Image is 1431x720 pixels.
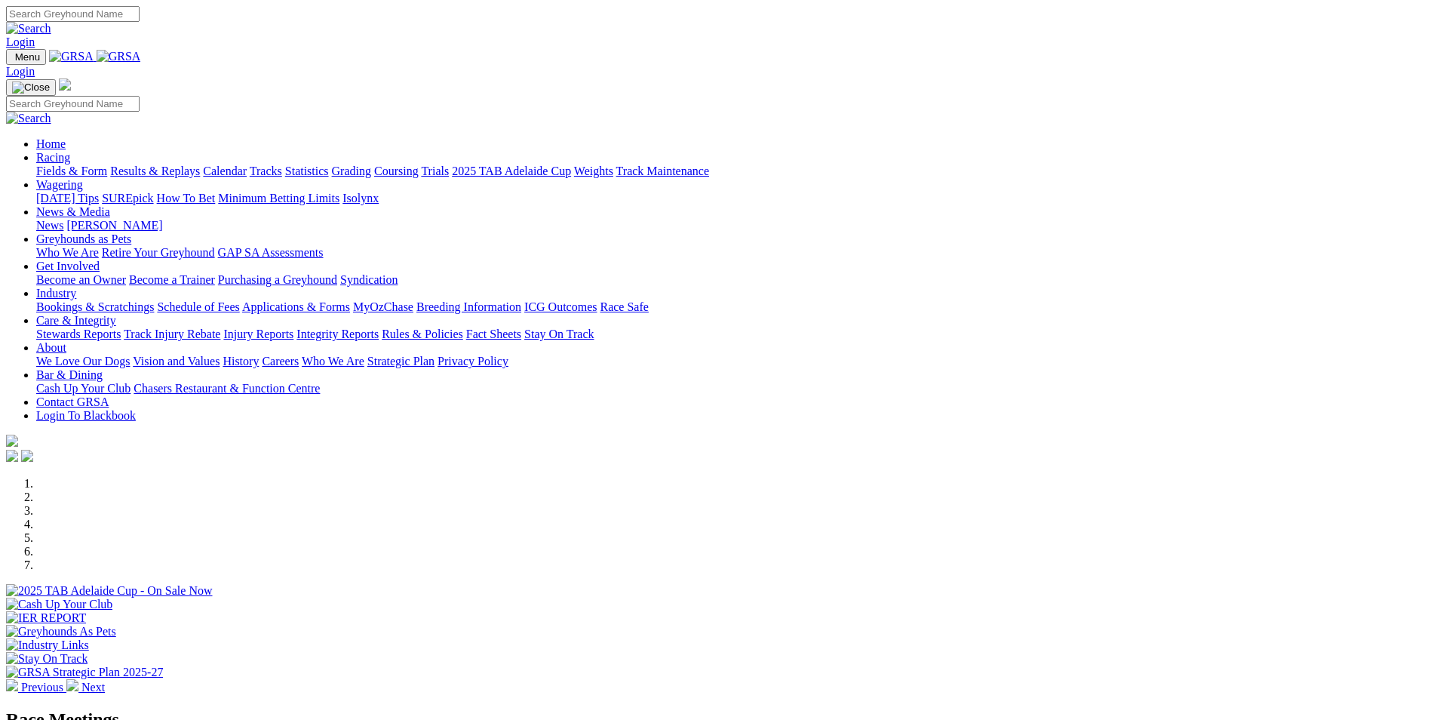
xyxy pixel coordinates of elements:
[36,355,130,368] a: We Love Our Dogs
[36,409,136,422] a: Login To Blackbook
[102,192,153,205] a: SUREpick
[218,273,337,286] a: Purchasing a Greyhound
[6,611,86,625] img: IER REPORT
[36,368,103,381] a: Bar & Dining
[129,273,215,286] a: Become a Trainer
[353,300,413,313] a: MyOzChase
[36,178,83,191] a: Wagering
[15,51,40,63] span: Menu
[302,355,364,368] a: Who We Are
[421,165,449,177] a: Trials
[36,300,1425,314] div: Industry
[616,165,709,177] a: Track Maintenance
[36,151,70,164] a: Racing
[157,192,216,205] a: How To Bet
[438,355,508,368] a: Privacy Policy
[97,50,141,63] img: GRSA
[110,165,200,177] a: Results & Replays
[452,165,571,177] a: 2025 TAB Adelaide Cup
[134,382,320,395] a: Chasers Restaurant & Function Centre
[6,638,89,652] img: Industry Links
[36,165,1425,178] div: Racing
[6,598,112,611] img: Cash Up Your Club
[6,584,213,598] img: 2025 TAB Adelaide Cup - On Sale Now
[66,681,105,694] a: Next
[36,205,110,218] a: News & Media
[524,328,594,340] a: Stay On Track
[36,300,154,313] a: Bookings & Scratchings
[12,82,50,94] img: Close
[250,165,282,177] a: Tracks
[6,49,46,65] button: Toggle navigation
[81,681,105,694] span: Next
[223,328,293,340] a: Injury Reports
[342,192,379,205] a: Isolynx
[6,6,140,22] input: Search
[524,300,597,313] a: ICG Outcomes
[49,50,94,63] img: GRSA
[367,355,435,368] a: Strategic Plan
[36,341,66,354] a: About
[36,219,1425,232] div: News & Media
[382,328,463,340] a: Rules & Policies
[36,219,63,232] a: News
[124,328,220,340] a: Track Injury Rebate
[6,666,163,679] img: GRSA Strategic Plan 2025-27
[296,328,379,340] a: Integrity Reports
[36,192,99,205] a: [DATE] Tips
[416,300,521,313] a: Breeding Information
[36,273,1425,287] div: Get Involved
[332,165,371,177] a: Grading
[36,382,1425,395] div: Bar & Dining
[36,260,100,272] a: Get Involved
[223,355,259,368] a: History
[218,246,324,259] a: GAP SA Assessments
[36,328,1425,341] div: Care & Integrity
[66,219,162,232] a: [PERSON_NAME]
[36,328,121,340] a: Stewards Reports
[203,165,247,177] a: Calendar
[6,679,18,691] img: chevron-left-pager-white.svg
[6,625,116,638] img: Greyhounds As Pets
[59,78,71,91] img: logo-grsa-white.png
[36,287,76,300] a: Industry
[574,165,613,177] a: Weights
[600,300,648,313] a: Race Safe
[36,382,131,395] a: Cash Up Your Club
[262,355,299,368] a: Careers
[133,355,220,368] a: Vision and Values
[36,273,126,286] a: Become an Owner
[36,192,1425,205] div: Wagering
[285,165,329,177] a: Statistics
[6,450,18,462] img: facebook.svg
[6,35,35,48] a: Login
[6,681,66,694] a: Previous
[6,65,35,78] a: Login
[36,395,109,408] a: Contact GRSA
[36,246,99,259] a: Who We Are
[21,681,63,694] span: Previous
[102,246,215,259] a: Retire Your Greyhound
[6,22,51,35] img: Search
[36,355,1425,368] div: About
[36,232,131,245] a: Greyhounds as Pets
[157,300,239,313] a: Schedule of Fees
[6,652,88,666] img: Stay On Track
[21,450,33,462] img: twitter.svg
[242,300,350,313] a: Applications & Forms
[36,314,116,327] a: Care & Integrity
[6,112,51,125] img: Search
[6,96,140,112] input: Search
[340,273,398,286] a: Syndication
[36,165,107,177] a: Fields & Form
[36,137,66,150] a: Home
[6,435,18,447] img: logo-grsa-white.png
[36,246,1425,260] div: Greyhounds as Pets
[466,328,521,340] a: Fact Sheets
[6,79,56,96] button: Toggle navigation
[218,192,339,205] a: Minimum Betting Limits
[66,679,78,691] img: chevron-right-pager-white.svg
[374,165,419,177] a: Coursing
